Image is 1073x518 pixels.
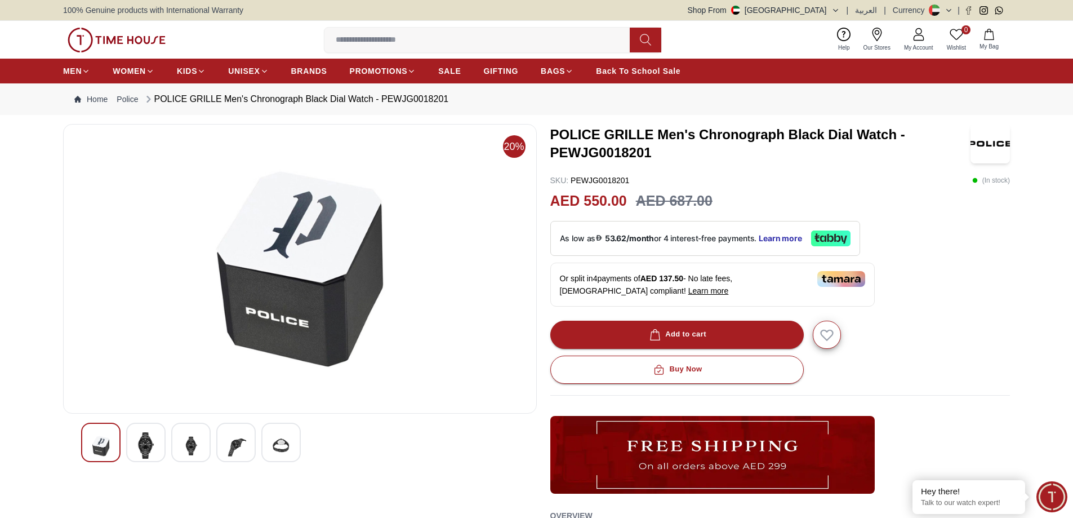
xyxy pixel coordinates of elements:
img: POLICE GRILLE Men's Chronograph Black Dial Watch - PEWJG0018201 [73,134,527,404]
span: 100% Genuine products with International Warranty [63,5,243,16]
nav: Breadcrumb [63,83,1010,115]
img: POLICE GRILLE Men's Chronograph Black Dial Watch - PEWJG0018201 [970,124,1010,163]
span: | [958,5,960,16]
a: Our Stores [857,25,897,54]
span: MEN [63,65,82,77]
a: WOMEN [113,61,154,81]
div: Hey there! [921,486,1017,497]
span: WOMEN [113,65,146,77]
span: Help [834,43,854,52]
p: ( In stock ) [972,175,1010,186]
div: Currency [893,5,929,16]
span: My Account [900,43,938,52]
button: Shop From[GEOGRAPHIC_DATA] [688,5,840,16]
a: UNISEX [228,61,268,81]
a: PROMOTIONS [350,61,416,81]
span: Our Stores [859,43,895,52]
span: My Bag [975,42,1003,51]
span: Back To School Sale [596,65,680,77]
a: BAGS [541,61,573,81]
span: Wishlist [942,43,970,52]
a: Facebook [964,6,973,15]
h3: POLICE GRILLE Men's Chronograph Black Dial Watch - PEWJG0018201 [550,126,971,162]
div: Buy Now [651,363,702,376]
div: POLICE GRILLE Men's Chronograph Black Dial Watch - PEWJG0018201 [143,92,449,106]
span: 20% [503,135,526,158]
button: Add to cart [550,321,804,349]
button: العربية [855,5,877,16]
a: Help [831,25,857,54]
img: POLICE GRILLE Men's Chronograph Black Dial Watch - PEWJG0018201 [136,432,156,459]
span: | [847,5,849,16]
h3: AED 687.00 [636,191,713,212]
button: My Bag [973,26,1005,53]
a: Home [74,94,108,105]
img: POLICE GRILLE Men's Chronograph Black Dial Watch - PEWJG0018201 [181,432,201,460]
div: Chat Widget [1036,481,1067,512]
span: 0 [961,25,970,34]
a: 0Wishlist [940,25,973,54]
span: Learn more [688,286,729,295]
img: POLICE GRILLE Men's Chronograph Black Dial Watch - PEWJG0018201 [91,432,111,460]
img: ... [550,416,875,494]
span: PROMOTIONS [350,65,408,77]
span: SKU : [550,176,569,185]
h2: AED 550.00 [550,191,627,212]
span: BAGS [541,65,565,77]
a: KIDS [177,61,206,81]
div: Or split in 4 payments of - No late fees, [DEMOGRAPHIC_DATA] compliant! [550,263,875,307]
img: United Arab Emirates [731,6,740,15]
button: Buy Now [550,356,804,384]
a: Police [117,94,138,105]
span: SALE [438,65,461,77]
a: Whatsapp [995,6,1003,15]
span: UNISEX [228,65,260,77]
img: ... [68,28,166,52]
a: MEN [63,61,90,81]
a: Instagram [979,6,988,15]
span: BRANDS [291,65,327,77]
span: KIDS [177,65,197,77]
a: SALE [438,61,461,81]
span: AED 137.50 [640,274,683,283]
img: POLICE GRILLE Men's Chronograph Black Dial Watch - PEWJG0018201 [271,432,291,460]
a: BRANDS [291,61,327,81]
span: GIFTING [483,65,518,77]
p: Talk to our watch expert! [921,498,1017,508]
p: PEWJG0018201 [550,175,630,186]
a: GIFTING [483,61,518,81]
img: POLICE GRILLE Men's Chronograph Black Dial Watch - PEWJG0018201 [226,432,246,460]
a: Back To School Sale [596,61,680,81]
img: Tamara [817,271,865,287]
div: Add to cart [647,328,706,341]
span: | [884,5,886,16]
